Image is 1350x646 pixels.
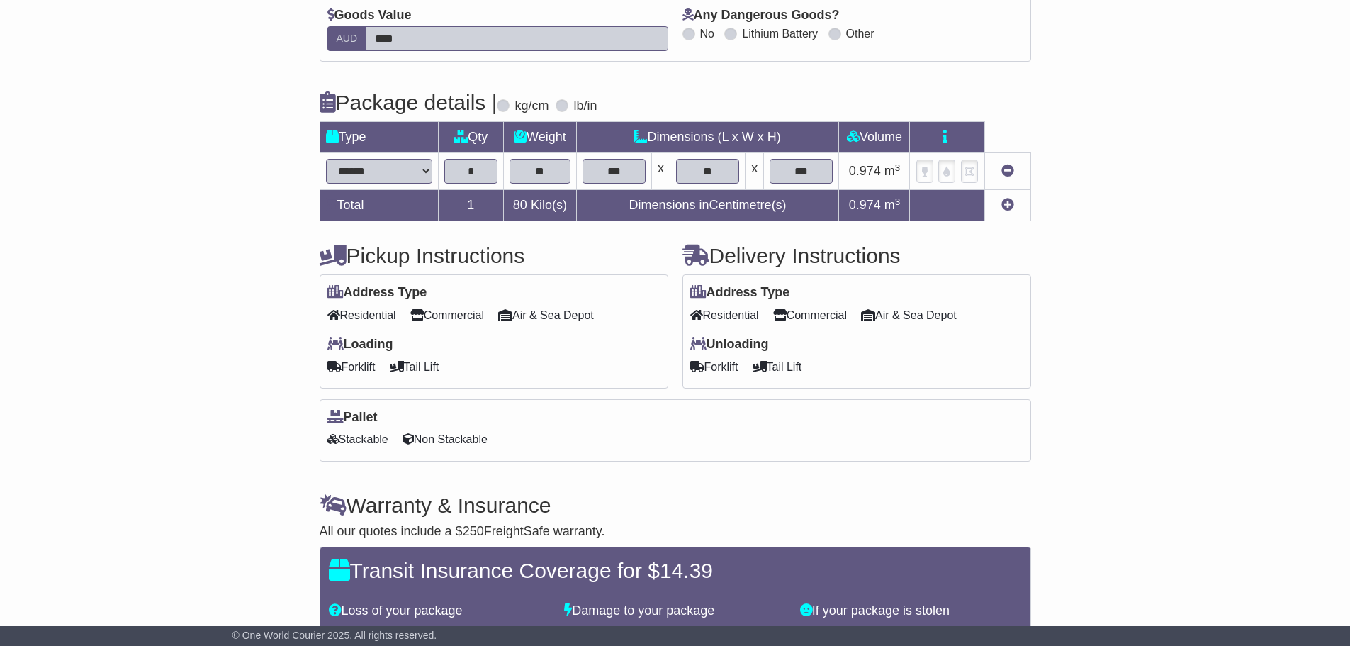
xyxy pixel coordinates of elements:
span: Non Stackable [403,428,488,450]
span: Tail Lift [753,356,802,378]
td: Dimensions in Centimetre(s) [576,190,839,221]
span: Air & Sea Depot [861,304,957,326]
h4: Warranty & Insurance [320,494,1031,517]
sup: 3 [895,162,901,173]
div: All our quotes include a $ FreightSafe warranty. [320,524,1031,540]
td: 1 [438,190,504,221]
span: Forklift [690,356,738,378]
label: AUD [327,26,367,51]
span: 80 [513,198,527,212]
td: Kilo(s) [504,190,577,221]
span: 250 [463,524,484,538]
td: Qty [438,122,504,153]
td: Dimensions (L x W x H) [576,122,839,153]
div: If your package is stolen [793,603,1029,619]
div: Loss of your package [322,603,558,619]
span: Residential [690,304,759,326]
span: m [884,164,901,178]
span: 0.974 [849,198,881,212]
span: Forklift [327,356,376,378]
td: Volume [839,122,910,153]
td: Type [320,122,438,153]
h4: Delivery Instructions [682,244,1031,267]
h4: Pickup Instructions [320,244,668,267]
span: Air & Sea Depot [498,304,594,326]
span: Tail Lift [390,356,439,378]
a: Remove this item [1001,164,1014,178]
span: Commercial [410,304,484,326]
label: Other [846,27,874,40]
span: 0.974 [849,164,881,178]
label: kg/cm [514,99,549,114]
div: Damage to your package [557,603,793,619]
span: © One World Courier 2025. All rights reserved. [232,630,437,641]
sup: 3 [895,196,901,207]
label: lb/in [573,99,597,114]
label: No [700,27,714,40]
span: Stackable [327,428,388,450]
label: Unloading [690,337,769,352]
td: x [746,153,764,190]
span: m [884,198,901,212]
h4: Package details | [320,91,497,114]
span: Residential [327,304,396,326]
label: Goods Value [327,8,412,23]
span: Commercial [773,304,847,326]
label: Lithium Battery [742,27,818,40]
label: Pallet [327,410,378,425]
td: x [651,153,670,190]
label: Address Type [327,285,427,301]
h4: Transit Insurance Coverage for $ [329,559,1022,582]
label: Loading [327,337,393,352]
td: Weight [504,122,577,153]
span: 14.39 [660,559,713,582]
td: Total [320,190,438,221]
label: Address Type [690,285,790,301]
label: Any Dangerous Goods? [682,8,840,23]
a: Add new item [1001,198,1014,212]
